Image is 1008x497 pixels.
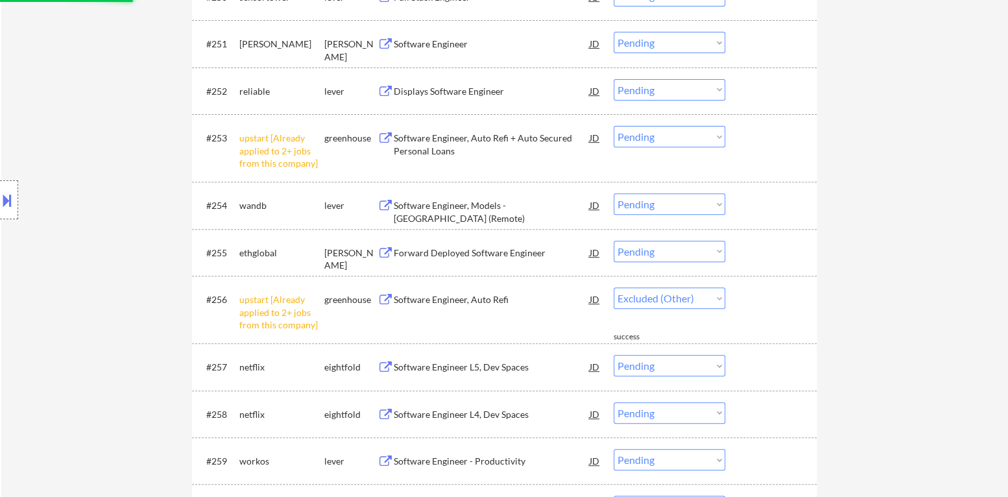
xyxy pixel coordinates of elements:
[206,361,229,374] div: #257
[239,455,324,468] div: workos
[588,193,601,217] div: JD
[614,332,666,343] div: success
[239,247,324,260] div: ethglobal
[239,293,324,332] div: upstart [Already applied to 2+ jobs from this company]
[394,85,590,98] div: Displays Software Engineer
[239,132,324,170] div: upstart [Already applied to 2+ jobs from this company]
[394,38,590,51] div: Software Engineer
[324,85,378,98] div: lever
[588,126,601,149] div: JD
[588,79,601,103] div: JD
[324,132,378,145] div: greenhouse
[394,361,590,374] div: Software Engineer L5, Dev Spaces
[394,455,590,468] div: Software Engineer - Productivity
[394,132,590,157] div: Software Engineer, Auto Refi + Auto Secured Personal Loans
[324,408,378,421] div: eightfold
[394,199,590,224] div: Software Engineer, Models - [GEOGRAPHIC_DATA] (Remote)
[239,85,324,98] div: reliable
[588,449,601,472] div: JD
[324,455,378,468] div: lever
[239,361,324,374] div: netflix
[324,361,378,374] div: eightfold
[588,402,601,426] div: JD
[206,455,229,468] div: #259
[206,408,229,421] div: #258
[324,247,378,272] div: [PERSON_NAME]
[394,293,590,306] div: Software Engineer, Auto Refi
[588,241,601,264] div: JD
[239,408,324,421] div: netflix
[324,293,378,306] div: greenhouse
[394,247,590,260] div: Forward Deployed Software Engineer
[239,38,324,51] div: [PERSON_NAME]
[206,38,229,51] div: #251
[588,355,601,378] div: JD
[324,38,378,63] div: [PERSON_NAME]
[588,287,601,311] div: JD
[394,408,590,421] div: Software Engineer L4, Dev Spaces
[324,199,378,212] div: lever
[239,199,324,212] div: wandb
[588,32,601,55] div: JD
